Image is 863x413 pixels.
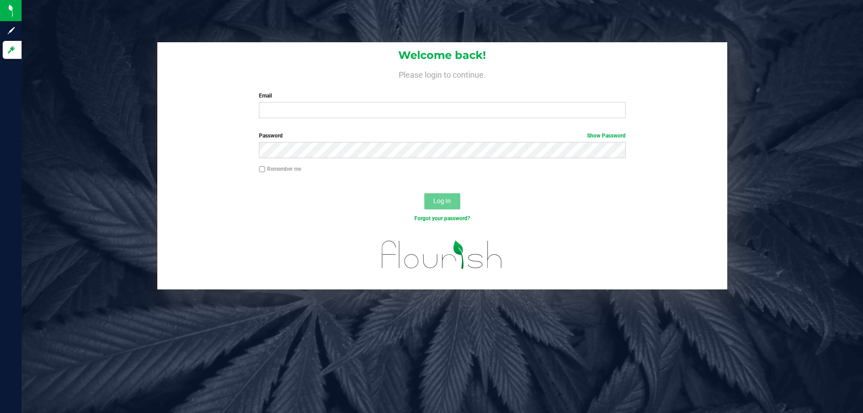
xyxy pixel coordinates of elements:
[7,45,16,54] inline-svg: Log in
[259,133,283,139] span: Password
[414,215,470,222] a: Forgot your password?
[259,166,265,173] input: Remember me
[259,92,625,100] label: Email
[259,165,301,173] label: Remember me
[157,49,727,61] h1: Welcome back!
[424,193,460,209] button: Log In
[587,133,626,139] a: Show Password
[7,26,16,35] inline-svg: Sign up
[433,197,451,204] span: Log In
[157,68,727,79] h4: Please login to continue.
[371,232,513,278] img: flourish_logo.svg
